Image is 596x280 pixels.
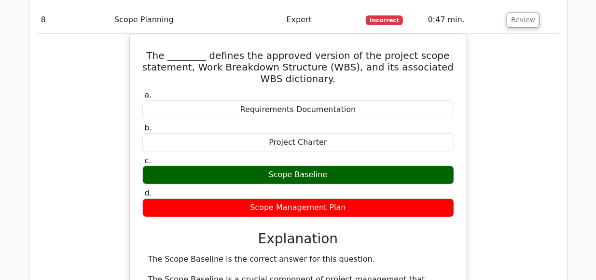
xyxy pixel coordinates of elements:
div: Project Charter [142,133,454,152]
span: b. [145,123,152,132]
td: 8 [37,6,111,34]
div: Scope Baseline [142,166,454,184]
span: a. [145,90,152,99]
span: d. [145,188,152,197]
td: Scope Planning [111,6,283,34]
span: Incorrect [366,15,403,25]
span: c. [145,156,152,165]
h5: The ________ defines the approved version of the project scope statement, Work Breakdown Structur... [141,50,455,84]
h3: Explanation [148,231,448,247]
div: Scope Management Plan [142,198,454,217]
button: Review [507,13,540,28]
td: Expert [283,6,362,34]
div: Requirements Documentation [142,100,454,119]
td: 0:47 min. [424,6,503,34]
